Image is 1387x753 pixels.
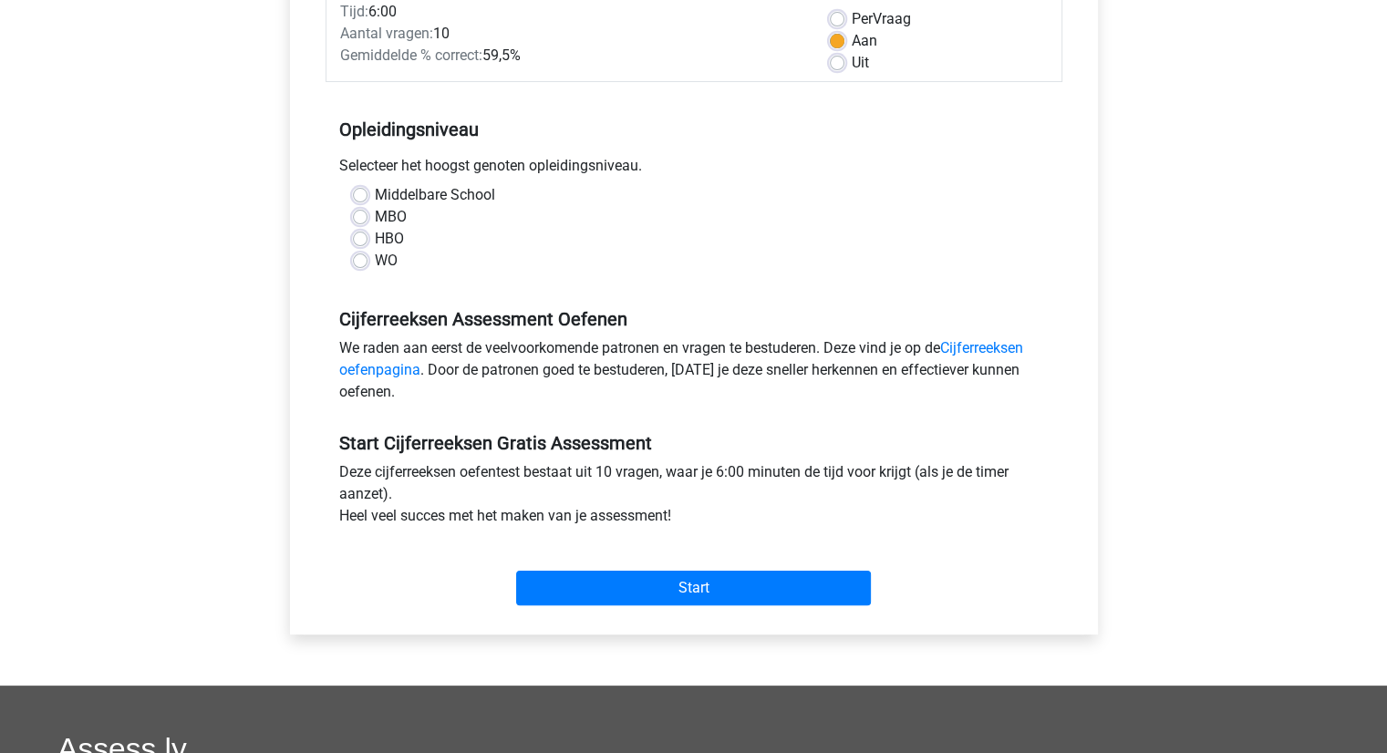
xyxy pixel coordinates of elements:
[340,46,482,64] span: Gemiddelde % correct:
[375,228,404,250] label: HBO
[326,23,816,45] div: 10
[326,337,1062,410] div: We raden aan eerst de veelvoorkomende patronen en vragen te bestuderen. Deze vind je op de . Door...
[375,184,495,206] label: Middelbare School
[339,111,1049,148] h5: Opleidingsniveau
[326,1,816,23] div: 6:00
[340,3,368,20] span: Tijd:
[340,25,433,42] span: Aantal vragen:
[375,250,398,272] label: WO
[852,30,877,52] label: Aan
[339,308,1049,330] h5: Cijferreeksen Assessment Oefenen
[326,155,1062,184] div: Selecteer het hoogst genoten opleidingsniveau.
[326,461,1062,534] div: Deze cijferreeksen oefentest bestaat uit 10 vragen, waar je 6:00 minuten de tijd voor krijgt (als...
[516,571,871,605] input: Start
[852,8,911,30] label: Vraag
[375,206,407,228] label: MBO
[852,52,869,74] label: Uit
[852,10,873,27] span: Per
[326,45,816,67] div: 59,5%
[339,432,1049,454] h5: Start Cijferreeksen Gratis Assessment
